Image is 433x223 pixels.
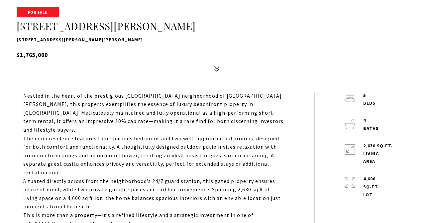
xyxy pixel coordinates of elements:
p: 4 baths [363,117,379,133]
p: Nestled in the heart of the prestigious [GEOGRAPHIC_DATA] neighborhood of [GEOGRAPHIC_DATA][PERSO... [23,92,284,134]
p: 4,600 Sq.Ft. lot [363,175,379,199]
img: Christie's International Real Estate black text logo [5,16,67,34]
h5: $1,765,000 [17,48,416,59]
p: Situated directly across from the neighborhood’s 24/7 guard station, this gated property ensures ... [23,177,284,211]
p: The main residence features four spacious bedrooms and two well-appointed bathrooms, designed for... [23,134,284,177]
p: 5 beds [363,92,376,108]
p: 2,630 Sq.Ft. LIVING AREA [363,142,392,166]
